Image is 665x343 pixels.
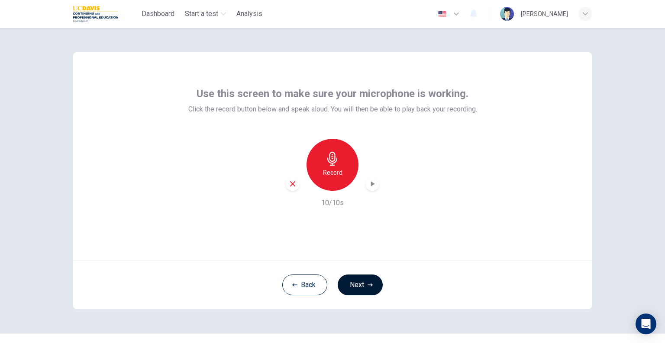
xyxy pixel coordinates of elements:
[236,9,262,19] span: Analysis
[73,5,118,23] img: UC Davis logo
[282,274,327,295] button: Back
[307,139,358,191] button: Record
[233,6,266,22] button: Analysis
[521,9,568,19] div: [PERSON_NAME]
[185,9,218,19] span: Start a test
[142,9,174,19] span: Dashboard
[338,274,383,295] button: Next
[323,167,342,178] h6: Record
[181,6,229,22] button: Start a test
[500,7,514,21] img: Profile picture
[197,87,468,101] span: Use this screen to make sure your microphone is working.
[636,314,656,334] div: Open Intercom Messenger
[138,6,178,22] button: Dashboard
[188,104,477,114] span: Click the record button below and speak aloud. You will then be able to play back your recording.
[437,11,448,17] img: en
[73,5,138,23] a: UC Davis logo
[321,198,344,208] h6: 10/10s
